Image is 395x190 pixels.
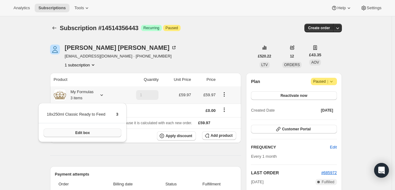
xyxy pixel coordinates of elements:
td: 18x250ml Classic Ready to Feed [46,111,106,122]
h2: Payment attempts [55,171,237,177]
span: Help [337,6,346,10]
span: £43.35 [309,52,321,58]
div: My Formulas [66,89,94,101]
span: Every 1 month [251,154,277,159]
span: £59.97 [179,93,191,97]
h2: Plan [251,78,260,85]
button: Edit box [44,129,121,137]
span: Subscription #14514356443 [60,25,139,31]
span: [EMAIL_ADDRESS][DOMAIN_NAME] · [PHONE_NUMBER] [65,53,177,59]
button: Help [327,4,355,12]
button: Edit [326,142,340,152]
span: £0.00 [205,108,216,113]
span: Status [155,181,187,187]
span: beth lownes [50,45,60,54]
button: Shipping actions [219,106,229,113]
a: #685972 [321,170,337,175]
th: Price [193,73,217,86]
button: [DATE] [317,106,337,115]
button: Reactivate now [251,91,337,100]
span: Apply discount [166,133,192,138]
div: [PERSON_NAME] [PERSON_NAME] [65,45,177,51]
button: Analytics [10,4,33,12]
span: [DATE] [251,179,264,185]
button: Subscriptions [35,4,69,12]
span: Created Date [251,107,275,113]
span: Analytics [14,6,30,10]
span: Paused [313,78,334,85]
span: Edit box [75,130,90,135]
button: Tools [71,4,94,12]
button: Subscriptions [50,24,59,32]
div: Open Intercom Messenger [374,163,389,178]
span: LTV [261,63,268,67]
span: Subscriptions [38,6,66,10]
span: 3 [116,112,118,117]
span: Fulfillment [190,181,233,187]
span: Create order [308,26,330,30]
small: 3 items [71,96,83,100]
span: £59.97 [203,93,216,97]
button: 12 [286,52,298,61]
span: [DATE] [321,108,333,113]
span: 12 [290,54,294,59]
button: Settings [357,4,385,12]
h2: FREQUENCY [251,144,330,150]
span: £520.22 [258,54,271,59]
span: Tools [74,6,84,10]
span: Customer Portal [282,127,311,132]
button: Add product [202,131,236,140]
button: Customer Portal [251,125,337,133]
button: £520.22 [254,52,275,61]
span: Billing date [94,181,152,187]
th: Unit Price [160,73,193,86]
h2: LAST ORDER [251,170,321,176]
span: ORDERS [284,63,300,67]
button: Product actions [219,91,229,98]
button: #685972 [321,170,337,176]
span: Fulfilled [322,180,334,184]
th: Quantity [120,73,160,86]
span: Add product [211,133,233,138]
span: | [327,79,328,84]
button: Product actions [65,62,96,68]
th: Product [50,73,120,86]
span: Paused [166,26,178,30]
span: AOV [311,60,319,65]
span: Reactivate now [280,93,307,98]
span: £59.97 [198,121,210,125]
span: Settings [367,6,381,10]
button: Create order [304,24,334,32]
span: Edit [330,144,337,150]
span: Recurring [143,26,159,30]
button: Apply discount [157,131,196,141]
